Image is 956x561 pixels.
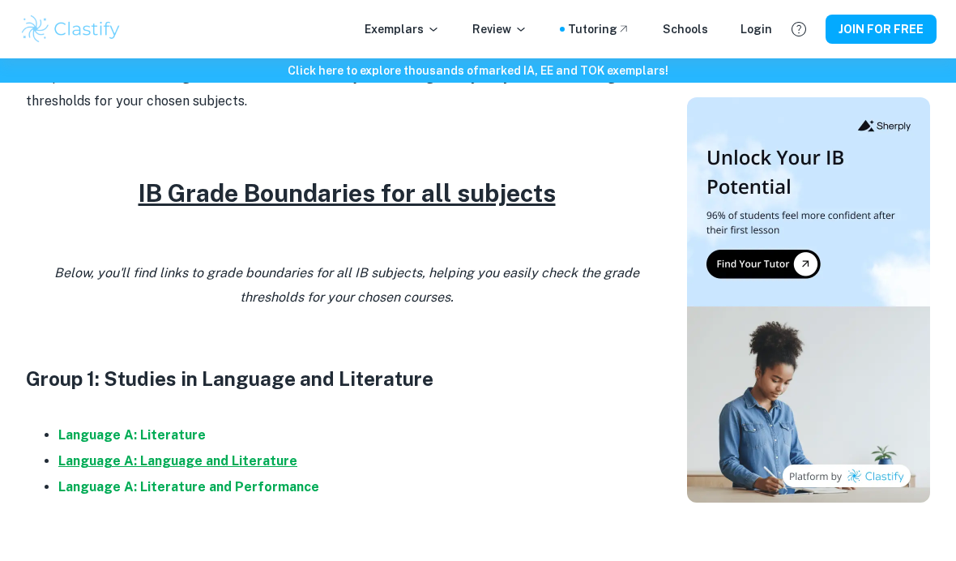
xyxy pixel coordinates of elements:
u: IB Grade Boundaries for all subjects [139,178,556,208]
img: Clastify logo [19,13,122,45]
button: JOIN FOR FREE [826,15,937,44]
a: Language A: Language and Literature [58,453,297,469]
p: Review [472,20,527,38]
h3: Group 1: Studies in Language and Literature [26,364,668,393]
a: Language A: Literature [58,427,206,443]
a: Schools [663,20,708,38]
button: Help and Feedback [785,15,813,43]
i: Below, you'll find links to grade boundaries for all IB subjects, helping you easily check the gr... [54,265,639,305]
a: Login [740,20,772,38]
h6: Click here to explore thousands of marked IA, EE and TOK exemplars ! [3,62,953,79]
img: Thumbnail [687,97,930,503]
a: Tutoring [568,20,630,38]
a: Language A: Literature and Performance [58,479,319,495]
p: Exemplars [365,20,440,38]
